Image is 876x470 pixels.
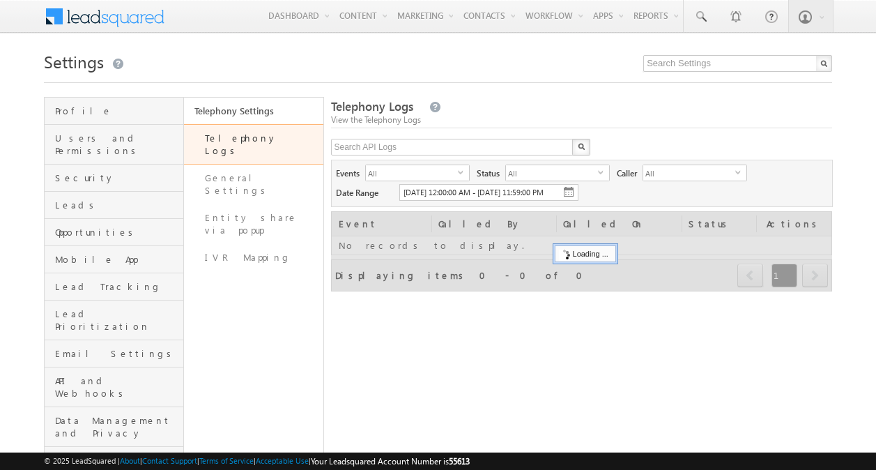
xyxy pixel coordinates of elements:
div: Loading ... [555,245,616,262]
a: Data Management and Privacy [45,407,183,447]
a: Telephony Logs [184,124,323,165]
a: IVR Mapping [184,244,323,271]
span: All [643,165,735,181]
a: API and Webhooks [45,367,183,407]
span: Lead Prioritization [55,308,180,333]
a: Acceptable Use [256,456,309,465]
span: All [506,165,598,181]
span: Status [477,165,505,180]
a: Security [45,165,183,192]
span: Users and Permissions [55,132,180,157]
span: select [735,169,746,175]
a: General Settings [184,165,323,204]
span: Mobile App [55,253,180,266]
a: Telephony Settings [184,98,323,124]
a: Profile [45,98,183,125]
div: View the Telephony Logs [331,114,833,126]
a: Lead Prioritization [45,301,183,340]
span: Date Range [332,184,399,199]
a: Terms of Service [199,456,254,465]
span: select [598,169,609,175]
a: About [120,456,140,465]
a: Email Settings [45,340,183,367]
input: Search API Logs [331,139,574,156]
span: [DATE] 12:00:00 AM - [DATE] 11:59:00 PM [404,188,544,197]
span: 55613 [449,456,470,467]
a: Contact Support [142,456,197,465]
span: API and Webhooks [55,374,180,400]
a: Entity share via popup [184,204,323,244]
a: Mobile App [45,246,183,273]
a: Lead Tracking [45,273,183,301]
span: Your Leadsquared Account Number is [311,456,470,467]
input: Search Settings [643,55,832,72]
span: Telephony Logs [331,98,413,114]
img: Search [578,143,585,150]
span: Lead Tracking [55,280,180,293]
a: Users and Permissions [45,125,183,165]
span: Profile [55,105,180,117]
a: Leads [45,192,183,219]
a: Opportunities [45,219,183,246]
span: Security [55,172,180,184]
span: All [366,165,458,181]
span: Leads [55,199,180,211]
span: Email Settings [55,347,180,360]
span: Opportunities [55,226,180,238]
img: cal [563,186,574,197]
span: Events [336,165,365,180]
span: Caller [617,165,643,180]
span: © 2025 LeadSquared | | | | | [44,455,470,468]
span: select [458,169,469,175]
span: Settings [44,50,104,73]
span: Data Management and Privacy [55,414,180,439]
